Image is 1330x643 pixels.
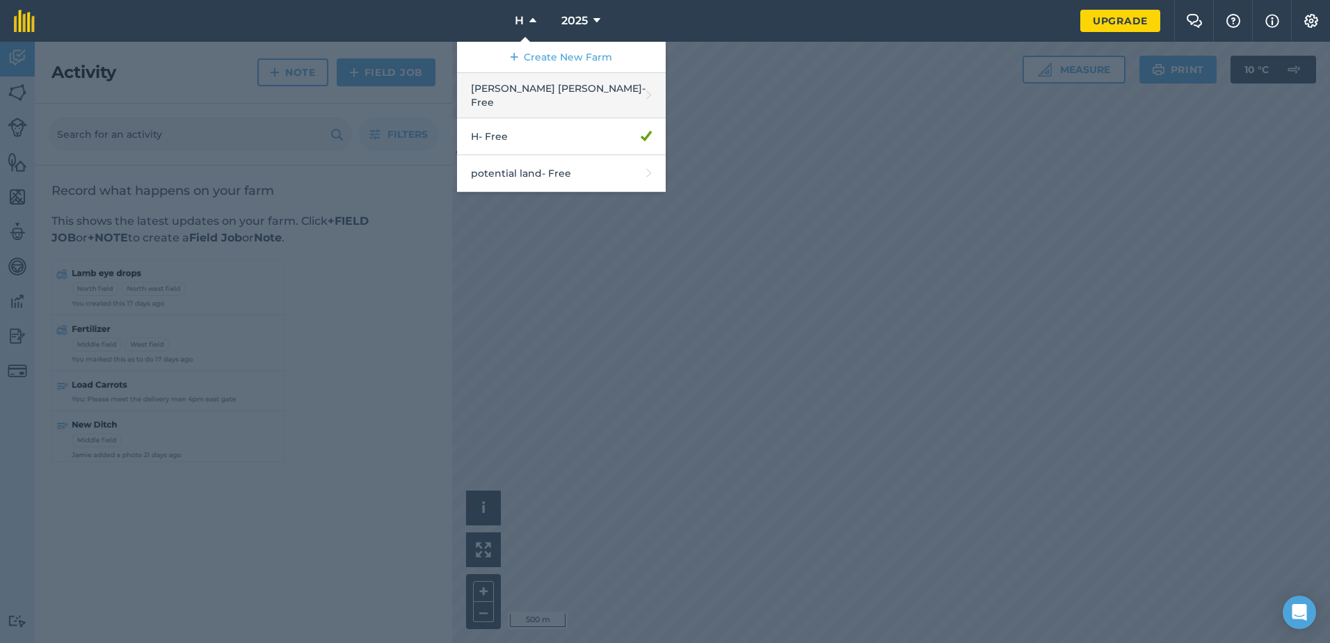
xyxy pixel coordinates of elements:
img: Two speech bubbles overlapping with the left bubble in the forefront [1186,14,1203,28]
a: [PERSON_NAME] [PERSON_NAME]- Free [457,73,666,118]
span: H [515,13,524,29]
img: A cog icon [1303,14,1320,28]
a: potential land- Free [457,155,666,192]
img: svg+xml;base64,PHN2ZyB4bWxucz0iaHR0cDovL3d3dy53My5vcmcvMjAwMC9zdmciIHdpZHRoPSIxNyIgaGVpZ2h0PSIxNy... [1265,13,1279,29]
span: 2025 [561,13,588,29]
img: fieldmargin Logo [14,10,35,32]
a: H- Free [457,118,666,155]
a: Create New Farm [457,42,666,73]
img: A question mark icon [1225,14,1242,28]
div: Open Intercom Messenger [1283,596,1316,629]
a: Upgrade [1080,10,1160,32]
